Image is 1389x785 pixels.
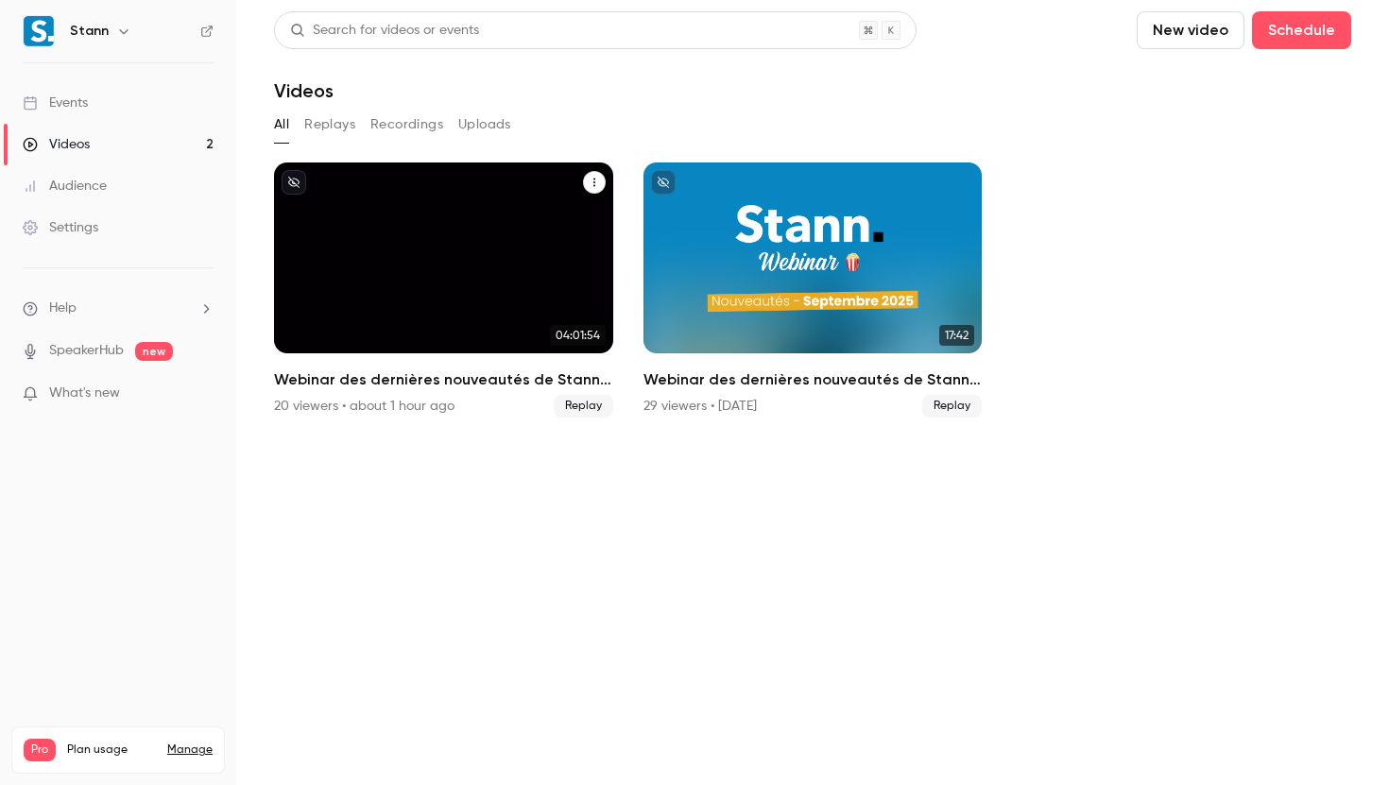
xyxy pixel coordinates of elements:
span: Replay [554,395,613,418]
a: 04:01:54Webinar des dernières nouveautés de Stann - Septembre 2025 🎉20 viewers • about 1 hour ago... [274,162,613,418]
li: help-dropdown-opener [23,299,214,318]
h6: Stann [70,22,109,41]
button: Schedule [1252,11,1351,49]
button: Recordings [370,110,443,140]
button: unpublished [282,170,306,195]
ul: Videos [274,162,1351,418]
h2: Webinar des dernières nouveautés de Stann - Septembre 2025 🎉 [274,368,613,391]
li: Webinar des dernières nouveautés de Stann - Septembre 2025 🎉 [274,162,613,418]
span: Help [49,299,77,318]
div: 20 viewers • about 1 hour ago [274,397,454,416]
a: SpeakerHub [49,341,124,361]
a: Manage [167,742,213,758]
h2: Webinar des dernières nouveautés de Stann - Septembre 2025 🎉 [643,368,983,391]
button: Replays [304,110,355,140]
iframe: Noticeable Trigger [191,385,214,402]
span: What's new [49,384,120,403]
span: Pro [24,739,56,761]
button: New video [1137,11,1244,49]
div: Audience [23,177,107,196]
span: Replay [922,395,982,418]
div: 29 viewers • [DATE] [643,397,757,416]
span: new [135,342,173,361]
div: Settings [23,218,98,237]
span: Plan usage [67,742,156,758]
span: 04:01:54 [550,325,606,346]
h1: Videos [274,79,334,102]
section: Videos [274,11,1351,774]
button: unpublished [651,170,676,195]
img: Stann [24,16,54,46]
span: 17:42 [939,325,974,346]
li: Webinar des dernières nouveautés de Stann - Septembre 2025 🎉 [643,162,983,418]
div: Events [23,94,88,112]
div: Search for videos or events [290,21,479,41]
button: Uploads [458,110,511,140]
a: 17:42Webinar des dernières nouveautés de Stann - Septembre 2025 🎉29 viewers • [DATE]Replay [643,162,983,418]
button: All [274,110,289,140]
div: Videos [23,135,90,154]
